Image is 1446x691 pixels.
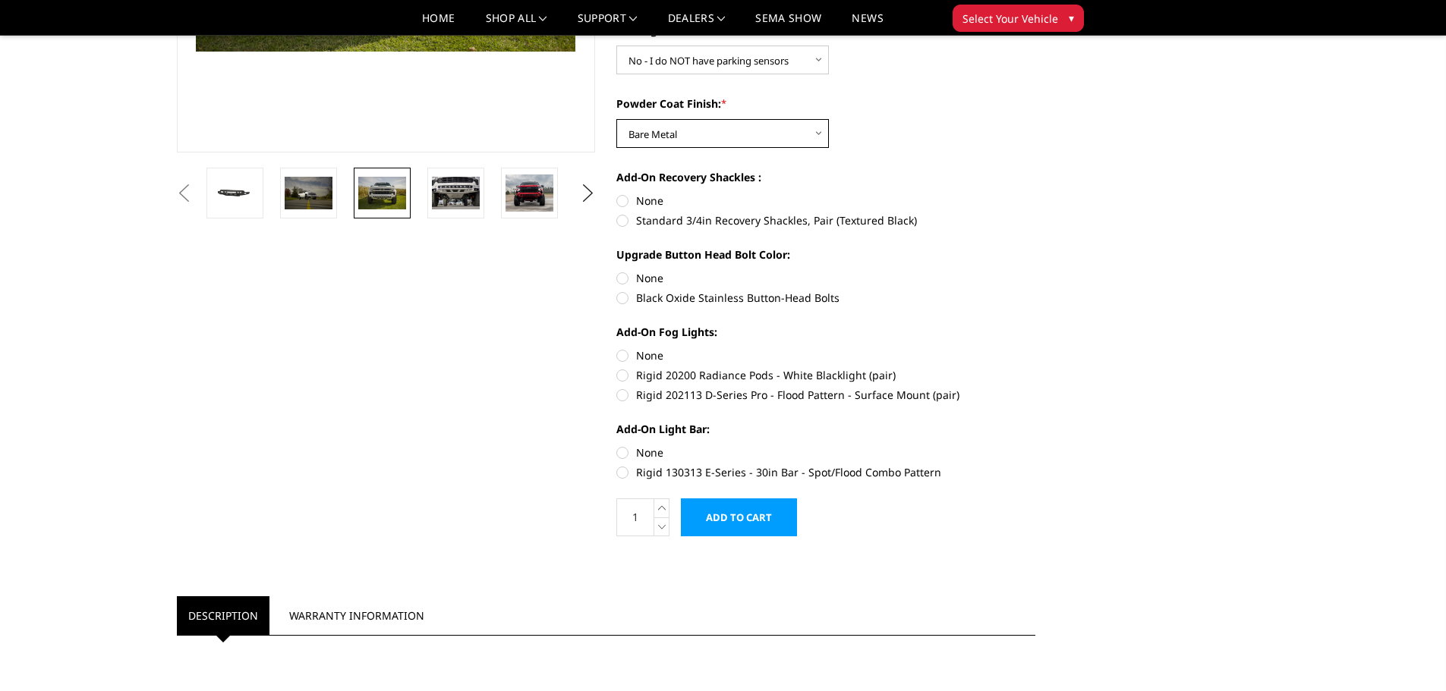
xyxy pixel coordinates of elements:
[953,5,1084,32] button: Select Your Vehicle
[506,174,553,212] img: 2022-2025 Chevrolet Silverado 1500 - Freedom Series - Base Front Bumper (non-winch)
[422,13,455,35] a: Home
[616,387,1035,403] label: Rigid 202113 D-Series Pro - Flood Pattern - Surface Mount (pair)
[616,367,1035,383] label: Rigid 20200 Radiance Pods - White Blacklight (pair)
[616,421,1035,437] label: Add-On Light Bar:
[962,11,1058,27] span: Select Your Vehicle
[173,182,196,205] button: Previous
[616,96,1035,112] label: Powder Coat Finish:
[616,169,1035,185] label: Add-On Recovery Shackles :
[616,270,1035,286] label: None
[486,13,547,35] a: shop all
[1370,618,1446,691] iframe: Chat Widget
[681,498,797,536] input: Add to Cart
[432,177,480,209] img: 2022-2025 Chevrolet Silverado 1500 - Freedom Series - Base Front Bumper (non-winch)
[1069,10,1074,26] span: ▾
[616,444,1035,460] label: None
[616,464,1035,480] label: Rigid 130313 E-Series - 30in Bar - Spot/Flood Combo Pattern
[616,324,1035,340] label: Add-On Fog Lights:
[755,13,821,35] a: SEMA Show
[616,212,1035,228] label: Standard 3/4in Recovery Shackles, Pair (Textured Black)
[616,347,1035,363] label: None
[852,13,883,35] a: News
[278,596,436,635] a: Warranty Information
[578,13,638,35] a: Support
[358,177,406,209] img: 2022-2025 Chevrolet Silverado 1500 - Freedom Series - Base Front Bumper (non-winch)
[668,13,726,35] a: Dealers
[177,596,269,635] a: Description
[285,177,332,209] img: 2022-2025 Chevrolet Silverado 1500 - Freedom Series - Base Front Bumper (non-winch)
[616,247,1035,262] label: Upgrade Button Head Bolt Color:
[616,290,1035,306] label: Black Oxide Stainless Button-Head Bolts
[576,182,599,205] button: Next
[616,193,1035,209] label: None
